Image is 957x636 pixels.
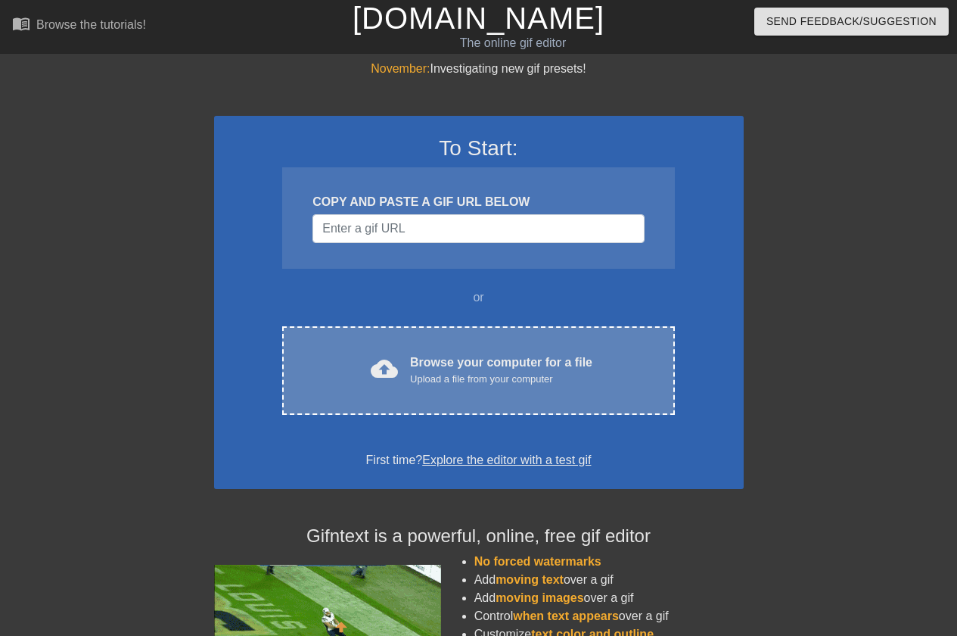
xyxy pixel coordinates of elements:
[253,288,704,307] div: or
[474,571,744,589] li: Add over a gif
[410,354,592,387] div: Browse your computer for a file
[312,214,644,243] input: Username
[474,555,601,568] span: No forced watermarks
[496,573,564,586] span: moving text
[474,607,744,625] li: Control over a gif
[371,62,430,75] span: November:
[371,355,398,382] span: cloud_upload
[327,34,700,52] div: The online gif editor
[422,454,591,466] a: Explore the editor with a test gif
[474,589,744,607] li: Add over a gif
[513,609,619,622] span: when text appears
[12,14,146,38] a: Browse the tutorials!
[766,12,937,31] span: Send Feedback/Suggestion
[214,60,744,78] div: Investigating new gif presets!
[12,14,30,33] span: menu_book
[754,8,949,36] button: Send Feedback/Suggestion
[312,193,644,211] div: COPY AND PASTE A GIF URL BELOW
[234,451,724,469] div: First time?
[214,525,744,547] h4: Gifntext is a powerful, online, free gif editor
[410,372,592,387] div: Upload a file from your computer
[353,2,604,35] a: [DOMAIN_NAME]
[234,136,724,161] h3: To Start:
[496,591,583,604] span: moving images
[36,18,146,31] div: Browse the tutorials!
